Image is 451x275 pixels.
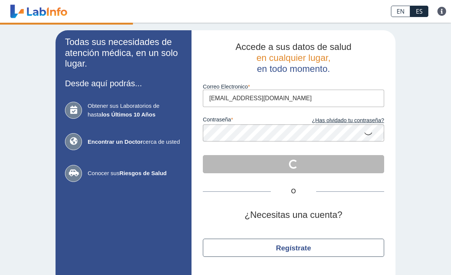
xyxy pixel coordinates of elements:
[88,138,143,145] b: Encontrar un Doctor
[88,102,182,119] span: Obtener sus Laboratorios de hasta
[88,169,182,178] span: Conocer sus
[88,138,182,146] span: cerca de usted
[203,117,293,125] label: contraseña
[203,239,384,257] button: Regístrate
[410,6,428,17] a: ES
[384,245,443,267] iframe: Help widget launcher
[257,64,330,74] span: en todo momento.
[119,170,167,176] b: Riesgos de Salud
[65,79,182,88] h3: Desde aquí podrás...
[293,117,384,125] a: ¿Has olvidado tu contraseña?
[203,210,384,221] h2: ¿Necesitas una cuenta?
[65,37,182,69] h2: Todas sus necesidades de atención médica, en un solo lugar.
[391,6,410,17] a: EN
[203,84,384,90] label: Correo Electronico
[102,111,156,118] b: los Últimos 10 Años
[256,53,331,63] span: en cualquier lugar,
[271,187,316,196] span: O
[236,42,352,52] span: Accede a sus datos de salud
